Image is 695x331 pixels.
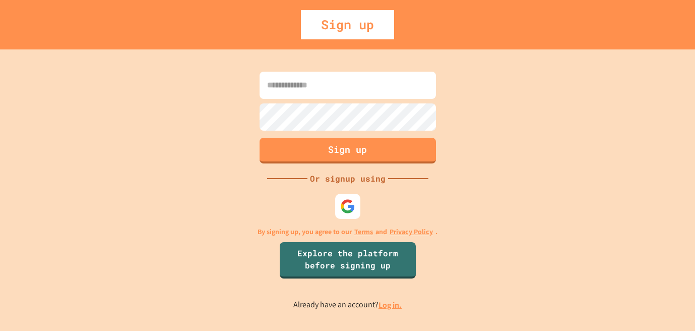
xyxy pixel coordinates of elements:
[293,299,402,311] p: Already have an account?
[354,227,373,237] a: Terms
[307,173,388,185] div: Or signup using
[258,227,437,237] p: By signing up, you agree to our and .
[280,242,416,279] a: Explore the platform before signing up
[340,199,355,214] img: google-icon.svg
[378,300,402,310] a: Log in.
[301,10,394,39] div: Sign up
[390,227,433,237] a: Privacy Policy
[260,138,436,163] button: Sign up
